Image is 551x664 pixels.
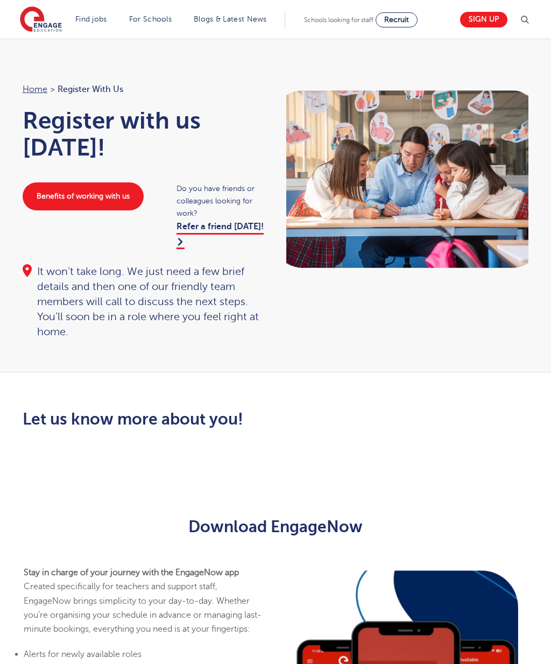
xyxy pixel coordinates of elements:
[24,566,266,636] p: Created specifically for teachers and support staff, EngageNow brings simplicity to your day-to-d...
[23,107,265,161] h1: Register with us [DATE]!
[384,16,409,24] span: Recruit
[460,12,507,27] a: Sign up
[58,82,123,96] span: Register with us
[376,12,418,27] a: Recruit
[75,15,107,23] a: Find jobs
[23,182,144,210] a: Benefits of working with us
[24,647,266,661] li: Alerts for newly available roles
[129,15,172,23] a: For Schools
[176,222,264,249] a: Refer a friend [DATE]!
[24,568,239,577] strong: Stay in charge of your journey with the EngageNow app
[50,84,55,94] span: >
[23,518,528,536] h2: Download EngageNow
[23,410,355,428] h2: Let us know more about you!
[194,15,267,23] a: Blogs & Latest News
[20,6,62,33] img: Engage Education
[176,182,265,220] span: Do you have friends or colleagues looking for work?
[23,82,265,96] nav: breadcrumb
[23,264,265,340] div: It won’t take long. We just need a few brief details and then one of our friendly team members wi...
[304,16,373,24] span: Schools looking for staff
[23,84,47,94] a: Home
